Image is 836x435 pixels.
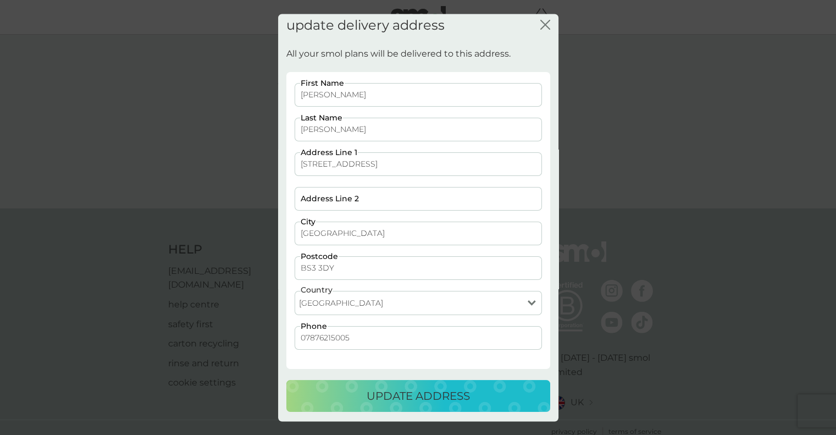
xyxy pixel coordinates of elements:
p: update address [367,387,470,404]
button: close [540,19,550,31]
label: Country [301,286,333,294]
button: update address [286,379,550,411]
p: All your smol plans will be delivered to this address. [286,47,511,61]
h2: update delivery address [286,17,445,33]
